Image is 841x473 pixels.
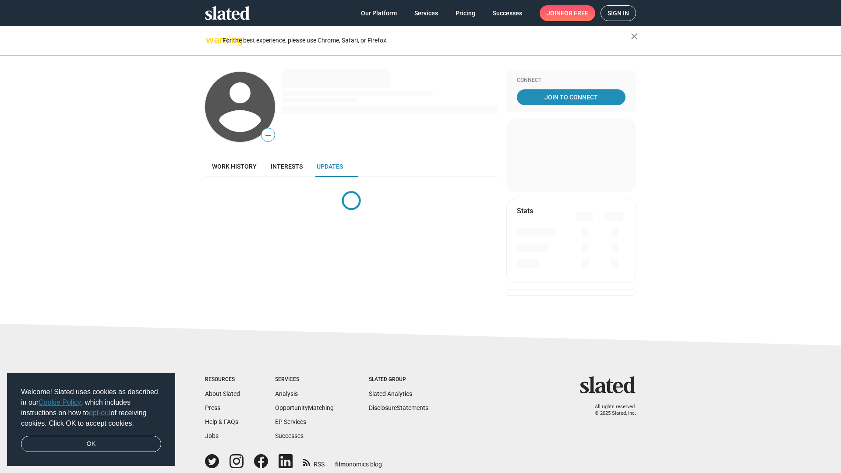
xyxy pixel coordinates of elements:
a: Jobs [205,432,219,439]
a: Work history [205,156,264,177]
span: — [261,130,275,141]
a: Successes [486,5,529,21]
a: Our Platform [354,5,404,21]
mat-card-title: Stats [517,206,533,215]
a: About Slated [205,390,240,397]
span: Sign in [608,6,629,21]
p: All rights reserved. © 2025 Slated, Inc. [586,404,636,417]
a: filmonomics blog [335,453,382,469]
a: EP Services [275,418,306,425]
mat-icon: warning [206,35,216,45]
div: Slated Group [369,376,428,383]
a: Join To Connect [517,89,625,105]
div: cookieconsent [7,373,175,466]
div: Services [275,376,334,383]
mat-icon: close [629,31,640,42]
a: Cookie Policy [39,399,81,406]
a: OpportunityMatching [275,404,334,411]
span: Updates [317,163,343,170]
span: Pricing [456,5,475,21]
span: film [335,461,346,468]
span: Work history [212,163,257,170]
a: RSS [303,455,325,469]
a: Interests [264,156,310,177]
a: Analysis [275,390,298,397]
span: for free [561,5,588,21]
span: Interests [271,163,303,170]
a: opt-out [89,409,111,417]
div: Connect [517,77,625,84]
span: Join [547,5,588,21]
div: Resources [205,376,240,383]
a: Services [407,5,445,21]
a: Updates [310,156,350,177]
span: Services [414,5,438,21]
a: Pricing [449,5,482,21]
a: Slated Analytics [369,390,412,397]
a: Sign in [601,5,636,21]
a: Press [205,404,220,411]
a: Joinfor free [540,5,595,21]
span: Our Platform [361,5,397,21]
a: Successes [275,432,304,439]
a: Help & FAQs [205,418,238,425]
span: Join To Connect [519,89,624,105]
div: For the best experience, please use Chrome, Safari, or Firefox. [223,35,631,46]
a: dismiss cookie message [21,436,161,452]
a: DisclosureStatements [369,404,428,411]
span: Successes [493,5,522,21]
span: Welcome! Slated uses cookies as described in our , which includes instructions on how to of recei... [21,387,161,429]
